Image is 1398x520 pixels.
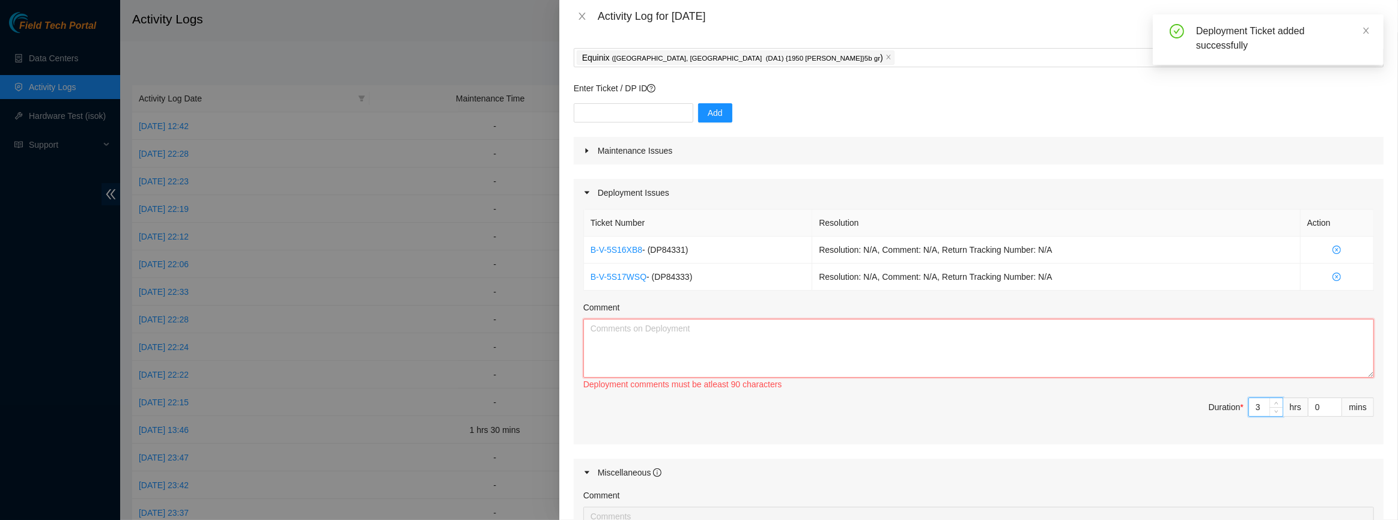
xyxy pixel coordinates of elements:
span: - ( DP84333 ) [646,272,692,282]
div: Duration [1209,401,1244,414]
span: info-circle [653,468,661,477]
span: Add [708,106,723,119]
p: Enter Ticket / DP ID [574,82,1384,95]
div: mins [1342,398,1374,417]
div: Activity Log for [DATE] [598,10,1384,23]
th: Ticket Number [584,210,813,237]
div: Maintenance Issues [574,137,1384,165]
a: B-V-5S16XB8 [591,245,642,255]
label: Comment [583,301,620,314]
span: close [886,54,892,61]
div: Miscellaneous [598,466,662,479]
div: Deployment Ticket added successfully [1196,24,1369,53]
span: close-circle [1307,273,1367,281]
span: ( [GEOGRAPHIC_DATA], [GEOGRAPHIC_DATA] (DA1) {1950 [PERSON_NAME]}5b gr [612,55,881,62]
span: close [577,11,587,21]
span: close [1362,26,1370,35]
span: Increase Value [1269,398,1283,407]
span: - ( DP84331 ) [642,245,688,255]
label: Comment [583,489,620,502]
div: Deployment Issues [574,179,1384,207]
span: caret-right [583,189,591,196]
a: B-V-5S17WSQ [591,272,646,282]
button: Add [698,103,732,122]
th: Resolution [812,210,1300,237]
span: up [1273,399,1280,407]
div: hrs [1283,398,1308,417]
span: caret-right [583,147,591,154]
span: question-circle [647,84,655,92]
textarea: Comment [583,319,1374,378]
span: close-circle [1307,246,1367,254]
p: Equinix ) [582,51,883,65]
td: Resolution: N/A, Comment: N/A, Return Tracking Number: N/A [812,264,1300,291]
span: check-circle [1170,24,1184,38]
span: down [1273,408,1280,416]
div: Deployment comments must be atleast 90 characters [583,378,1374,391]
th: Action [1301,210,1374,237]
div: Miscellaneous info-circle [574,459,1384,486]
button: Close [574,11,591,22]
span: caret-right [583,469,591,476]
span: Decrease Value [1269,407,1283,416]
td: Resolution: N/A, Comment: N/A, Return Tracking Number: N/A [812,237,1300,264]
